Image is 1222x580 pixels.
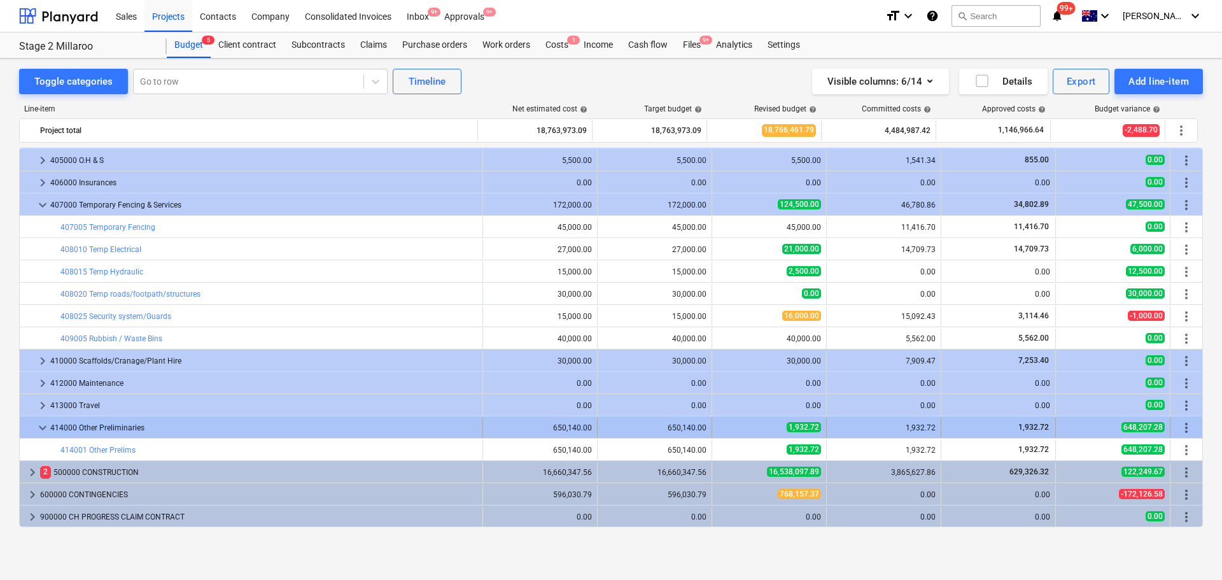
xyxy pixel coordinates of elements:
[488,401,592,410] div: 0.00
[921,106,931,113] span: help
[1114,69,1203,94] button: Add line-item
[1179,465,1194,480] span: More actions
[1128,73,1189,90] div: Add line-item
[1179,309,1194,324] span: More actions
[1123,124,1160,136] span: -2,488.70
[959,69,1048,94] button: Details
[754,104,817,113] div: Revised budget
[1179,487,1194,502] span: More actions
[35,353,50,369] span: keyboard_arrow_right
[1017,445,1050,454] span: 1,932.72
[760,32,808,58] a: Settings
[1036,106,1046,113] span: help
[35,175,50,190] span: keyboard_arrow_right
[50,373,477,393] div: 412000 Maintenance
[982,104,1046,113] div: Approved costs
[603,446,706,455] div: 650,140.00
[40,466,51,478] span: 2
[1053,69,1110,94] button: Export
[699,36,712,45] span: 9+
[1179,398,1194,413] span: More actions
[1126,266,1165,276] span: 12,500.00
[1017,311,1050,320] span: 3,114.46
[946,490,1050,499] div: 0.00
[60,245,141,254] a: 408010 Temp Electrical
[40,462,477,483] div: 500000 CONSTRUCTION
[538,32,576,58] a: Costs1
[1146,333,1165,343] span: 0.00
[1179,220,1194,235] span: More actions
[603,490,706,499] div: 596,030.79
[603,245,706,254] div: 27,000.00
[1121,467,1165,477] span: 122,249.67
[717,357,821,365] div: 30,000.00
[1146,155,1165,165] span: 0.00
[488,423,592,432] div: 650,140.00
[284,32,353,58] a: Subcontracts
[395,32,475,58] a: Purchase orders
[946,178,1050,187] div: 0.00
[1158,519,1222,580] iframe: Chat Widget
[1146,400,1165,410] span: 0.00
[1146,355,1165,365] span: 0.00
[832,267,936,276] div: 0.00
[488,178,592,187] div: 0.00
[997,125,1045,136] span: 1,146,966.64
[1067,73,1096,90] div: Export
[946,513,1050,521] div: 0.00
[787,444,821,455] span: 1,932.72
[567,36,580,45] span: 1
[488,357,592,365] div: 30,000.00
[832,446,936,455] div: 1,932.72
[35,197,50,213] span: keyboard_arrow_down
[1179,420,1194,435] span: More actions
[1126,199,1165,209] span: 47,500.00
[428,8,440,17] span: 9+
[692,106,702,113] span: help
[19,69,128,94] button: Toggle categories
[1128,311,1165,321] span: -1,000.00
[19,40,151,53] div: Stage 2 Millaroo
[576,32,621,58] div: Income
[1179,286,1194,302] span: More actions
[708,32,760,58] div: Analytics
[353,32,395,58] a: Claims
[717,156,821,165] div: 5,500.00
[603,267,706,276] div: 15,000.00
[1179,376,1194,391] span: More actions
[603,290,706,299] div: 30,000.00
[778,489,821,499] span: 768,157.37
[782,244,821,254] span: 21,000.00
[832,357,936,365] div: 7,909.47
[1017,423,1050,432] span: 1,932.72
[946,401,1050,410] div: 0.00
[60,267,143,276] a: 408015 Temp Hydraulic
[1008,467,1050,476] span: 629,326.32
[1146,378,1165,388] span: 0.00
[50,351,477,371] div: 410000 Scaffolds/Cranage/Plant Hire
[538,32,576,58] div: Costs
[488,245,592,254] div: 27,000.00
[603,513,706,521] div: 0.00
[787,266,821,276] span: 2,500.00
[621,32,675,58] a: Cash flow
[717,401,821,410] div: 0.00
[1146,222,1165,232] span: 0.00
[1013,244,1050,253] span: 14,709.73
[1179,353,1194,369] span: More actions
[1179,264,1194,279] span: More actions
[1017,356,1050,365] span: 7,253.40
[60,446,136,455] a: 414001 Other Prelims
[1150,106,1160,113] span: help
[832,401,936,410] div: 0.00
[50,173,477,193] div: 406000 Insurances
[1179,153,1194,168] span: More actions
[1017,334,1050,343] span: 5,562.00
[717,178,821,187] div: 0.00
[60,290,200,299] a: 408020 Temp roads/footpath/structures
